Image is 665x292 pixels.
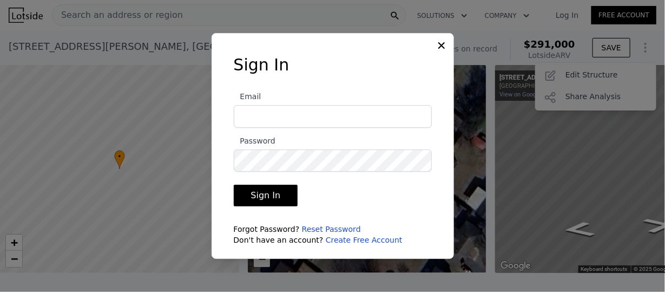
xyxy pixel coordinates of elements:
[234,185,298,206] button: Sign In
[234,105,432,128] input: Email
[302,225,361,233] a: Reset Password
[234,92,261,101] span: Email
[234,137,275,145] span: Password
[326,236,403,244] a: Create Free Account
[234,150,432,172] input: Password
[234,224,432,245] div: Forgot Password? Don't have an account?
[234,55,432,75] h3: Sign In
